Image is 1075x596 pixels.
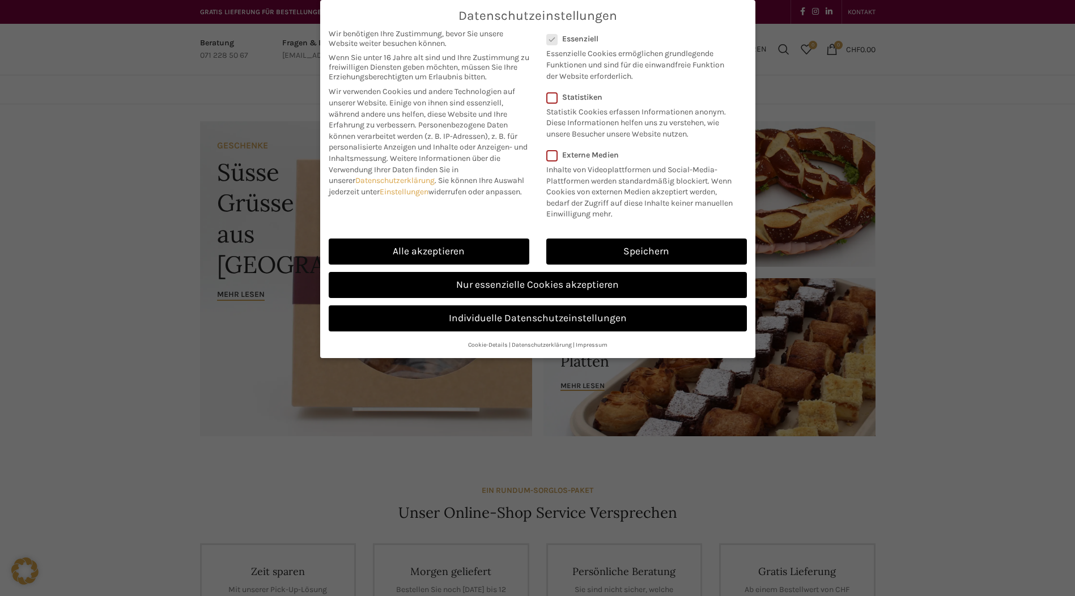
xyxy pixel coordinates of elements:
a: Individuelle Datenschutzeinstellungen [329,305,747,331]
a: Speichern [546,239,747,265]
p: Essenzielle Cookies ermöglichen grundlegende Funktionen und sind für die einwandfreie Funktion de... [546,44,732,82]
label: Essenziell [546,34,732,44]
a: Nur essenzielle Cookies akzeptieren [329,272,747,298]
span: Weitere Informationen über die Verwendung Ihrer Daten finden Sie in unserer . [329,154,500,185]
a: Impressum [576,341,607,348]
a: Alle akzeptieren [329,239,529,265]
label: Externe Medien [546,150,740,160]
p: Inhalte von Videoplattformen und Social-Media-Plattformen werden standardmäßig blockiert. Wenn Co... [546,160,740,220]
span: Wir verwenden Cookies und andere Technologien auf unserer Website. Einige von ihnen sind essenzie... [329,87,515,130]
span: Sie können Ihre Auswahl jederzeit unter widerrufen oder anpassen. [329,176,524,197]
label: Statistiken [546,92,732,102]
a: Cookie-Details [468,341,508,348]
a: Datenschutzerklärung [355,176,435,185]
span: Datenschutzeinstellungen [458,8,617,23]
span: Personenbezogene Daten können verarbeitet werden (z. B. IP-Adressen), z. B. für personalisierte A... [329,120,528,163]
span: Wenn Sie unter 16 Jahre alt sind und Ihre Zustimmung zu freiwilligen Diensten geben möchten, müss... [329,53,529,82]
p: Statistik Cookies erfassen Informationen anonym. Diese Informationen helfen uns zu verstehen, wie... [546,102,732,140]
a: Datenschutzerklärung [512,341,572,348]
span: Wir benötigen Ihre Zustimmung, bevor Sie unsere Website weiter besuchen können. [329,29,529,48]
a: Einstellungen [380,187,428,197]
